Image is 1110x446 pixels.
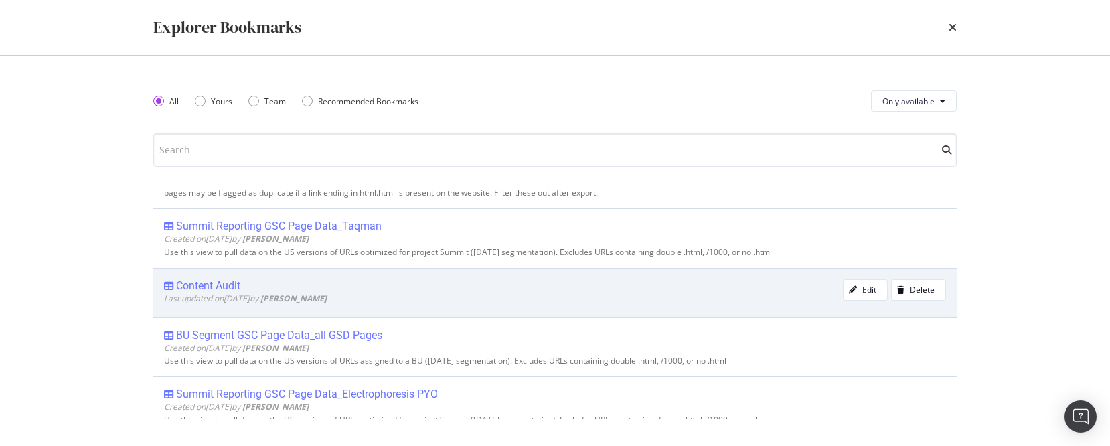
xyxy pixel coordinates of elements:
div: times [949,16,957,39]
div: Edit [862,284,876,295]
div: Use this view to pull data on the US versions of URLs optimized for project Summit ([DATE] segmen... [164,248,946,257]
div: Yours [211,96,232,107]
div: Content Audit [176,279,240,293]
b: [PERSON_NAME] [260,293,327,304]
div: Use this view to pull data on the US versions of URLs assigned to a BU ([DATE] segmentation). Exc... [164,356,946,366]
div: Recommended Bookmarks [302,96,418,107]
div: Team [248,96,286,107]
div: All [169,96,179,107]
b: [PERSON_NAME] [242,401,309,413]
div: Summit Reporting GSC Page Data_Taqman [176,220,382,233]
div: Yours [195,96,232,107]
span: Created on [DATE] by [164,342,309,354]
span: Created on [DATE] by [164,233,309,244]
span: Created on [DATE] by [164,401,309,413]
div: pages may be flagged as duplicate if a link ending in html.html is present on the website. Filter... [164,188,946,198]
button: Only available [871,90,957,112]
div: Recommended Bookmarks [318,96,418,107]
div: Explorer Bookmarks [153,16,301,39]
span: Last updated on [DATE] by [164,293,327,304]
div: Use this view to pull data on the US versions of URLs optimized for project Summit ([DATE] segmen... [164,415,946,425]
input: Search [153,133,957,167]
div: Delete [910,284,935,295]
div: Summit Reporting GSC Page Data_Electrophoresis PYO [176,388,438,401]
b: [PERSON_NAME] [242,233,309,244]
div: BU Segment GSC Page Data_all GSD Pages [176,329,382,342]
div: Open Intercom Messenger [1064,400,1097,433]
button: Edit [843,279,888,301]
span: Only available [882,96,935,107]
b: [PERSON_NAME] [242,342,309,354]
button: Delete [891,279,946,301]
div: Team [264,96,286,107]
div: All [153,96,179,107]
